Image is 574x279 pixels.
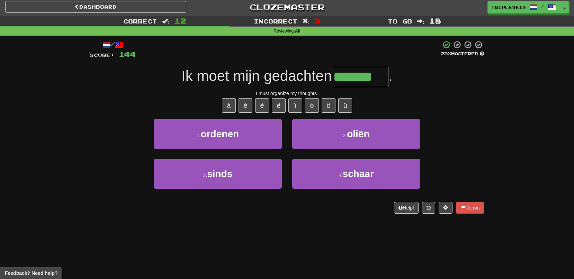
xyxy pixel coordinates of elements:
[388,18,412,25] span: To go
[90,52,115,58] span: Score:
[339,173,343,178] small: 4 .
[90,40,136,49] div: /
[417,18,424,24] span: :
[5,1,186,13] a: Dashboard
[491,4,526,10] span: Tripleseis
[222,98,236,113] button: á
[292,159,420,189] button: 4.schaar
[314,17,320,25] span: 0
[441,51,451,56] span: 25 %
[197,1,378,13] a: Clozemaster
[422,202,435,214] button: Round history (alt+y)
[394,202,419,214] button: Help!
[343,133,347,138] small: 2 .
[429,17,441,25] span: 18
[347,129,369,139] span: oliën
[239,98,252,113] button: é
[254,18,297,25] span: Incorrect
[154,119,282,149] button: 1.ordenen
[123,18,157,25] span: Correct
[322,98,335,113] button: ö
[201,129,239,139] span: ordenen
[302,18,310,24] span: :
[541,4,545,9] span: /
[272,98,286,113] button: ë
[388,68,393,84] span: .
[174,17,186,25] span: 12
[292,119,420,149] button: 2.oliën
[288,98,302,113] button: ï
[487,1,560,13] a: Tripleseis /
[90,90,484,97] div: I must organize my thoughts.
[305,98,319,113] button: ó
[441,51,484,57] div: Mastered
[162,18,170,24] span: :
[456,202,484,214] button: Report
[207,168,232,179] span: sinds
[255,98,269,113] button: è
[154,159,282,189] button: 3.sinds
[119,50,136,58] span: 144
[338,98,352,113] button: ü
[343,168,374,179] span: schaar
[295,29,301,34] strong: All
[5,270,57,277] span: Open feedback widget
[197,133,201,138] small: 1 .
[203,173,207,178] small: 3 .
[181,68,332,84] span: Ik moet mijn gedachten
